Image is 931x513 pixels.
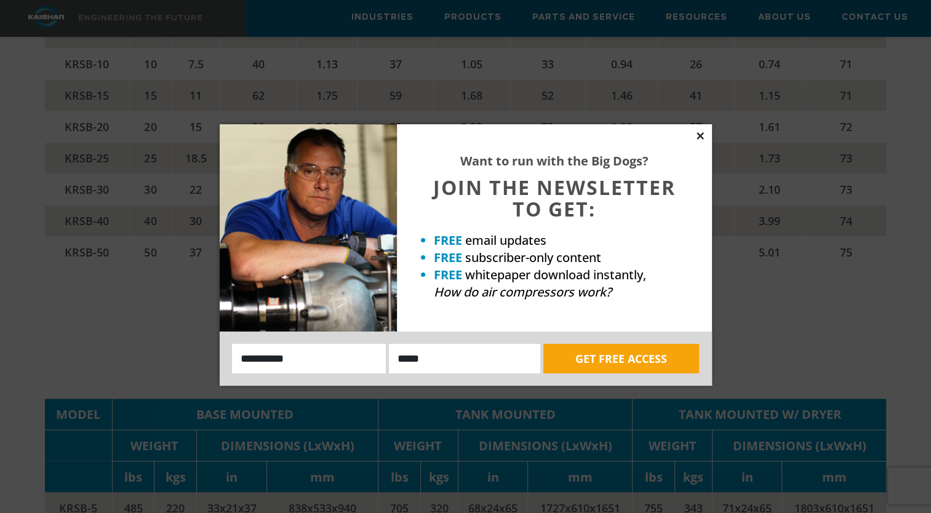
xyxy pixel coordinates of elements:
button: Close [695,130,706,141]
strong: FREE [434,249,462,266]
strong: Want to run with the Big Dogs? [460,153,649,169]
button: GET FREE ACCESS [543,344,699,373]
span: whitepaper download instantly, [465,266,646,283]
span: email updates [465,232,546,249]
em: How do air compressors work? [434,284,612,300]
strong: FREE [434,232,462,249]
input: Email [389,344,540,373]
input: Name: [232,344,386,373]
span: JOIN THE NEWSLETTER TO GET: [433,174,676,222]
span: subscriber-only content [465,249,601,266]
strong: FREE [434,266,462,283]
